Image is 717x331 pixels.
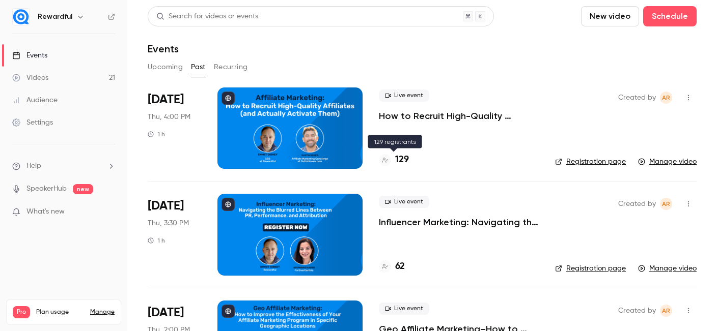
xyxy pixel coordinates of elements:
a: Registration page [555,263,626,274]
span: Created by [618,198,656,210]
span: Help [26,161,41,171]
span: Thu, 4:00 PM [148,112,190,122]
span: new [73,184,93,194]
div: 1 h [148,236,165,245]
button: Past [191,59,206,75]
div: Videos [12,73,48,83]
h4: 129 [395,153,409,167]
img: Rewardful [13,9,29,25]
div: Settings [12,117,53,128]
div: Events [12,50,47,61]
a: 62 [379,260,405,274]
span: Audrey Rampon [660,305,672,317]
div: 1 h [148,130,165,138]
span: Thu, 3:30 PM [148,218,189,228]
div: Jun 12 Thu, 3:30 PM (Europe/Lisbon) [148,194,201,275]
iframe: Noticeable Trigger [103,207,115,217]
span: [DATE] [148,305,184,321]
div: Sep 18 Thu, 5:00 PM (Europe/Paris) [148,87,201,169]
a: How to Recruit High-Quality Affiliates (and Actually Activate Them) [379,110,539,122]
h4: 62 [395,260,405,274]
span: [DATE] [148,92,184,108]
div: Search for videos or events [156,11,258,22]
span: Live event [379,303,429,315]
h1: Events [148,43,179,55]
button: Upcoming [148,59,183,75]
a: Manage video [638,263,697,274]
span: Plan usage [36,308,84,316]
a: Manage [90,308,115,316]
span: Live event [379,89,429,102]
h6: Rewardful [38,12,72,22]
button: Recurring [214,59,248,75]
span: Created by [618,92,656,104]
a: Manage video [638,157,697,167]
div: Audience [12,95,58,105]
span: [DATE] [148,198,184,214]
span: Audrey Rampon [660,198,672,210]
span: AR [662,198,670,210]
span: Created by [618,305,656,317]
a: SpeakerHub [26,184,67,194]
span: Live event [379,196,429,208]
button: New video [581,6,639,26]
a: Influencer Marketing: Navigating the Blurred Lines Between PR, Performance, and Attribution [379,216,539,228]
li: help-dropdown-opener [12,161,115,171]
span: Audrey Rampon [660,92,672,104]
button: Schedule [643,6,697,26]
span: AR [662,305,670,317]
span: What's new [26,206,65,217]
span: AR [662,92,670,104]
a: Registration page [555,157,626,167]
a: 129 [379,153,409,167]
span: Pro [13,306,30,318]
